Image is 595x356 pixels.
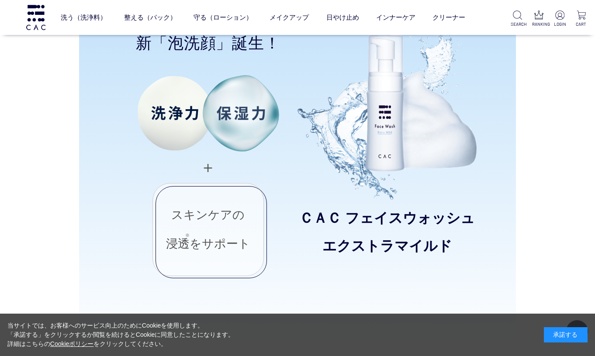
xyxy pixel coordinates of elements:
[553,21,567,28] p: LOGIN
[376,6,415,29] a: インナーケア
[326,6,359,29] a: 日やけ止め
[152,183,264,276] div: スキンケアの 浸透 をサポート
[574,21,588,28] p: CART
[511,10,524,28] a: SEARCH
[25,5,47,30] img: logo
[297,204,477,260] div: ＣＡＣ フェイスウォッシュ エクストラマイルド
[124,6,176,29] a: 整える（パック）
[532,21,546,28] p: RANKING
[297,15,477,200] img: ＣＡＣ フェイスウォッシュ エクストラマイルド
[50,340,94,347] a: Cookieポリシー
[137,75,279,152] img: 洗浄力・保湿力
[553,10,567,28] a: LOGIN
[544,327,588,342] div: 承諾する
[270,6,309,29] a: メイクアップ
[574,10,588,28] a: CART
[532,10,546,28] a: RANKING
[194,6,253,29] a: 守る（ローション）
[511,21,524,28] p: SEARCH
[432,6,465,29] a: クリーナー
[61,6,107,29] a: 洗う（洗浄料）
[7,321,235,349] div: 当サイトでは、お客様へのサービス向上のためにCookieを使用します。 「承諾する」をクリックするか閲覧を続けるとCookieに同意したことになります。 詳細はこちらの をクリックしてください。
[200,152,216,183] span: ＋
